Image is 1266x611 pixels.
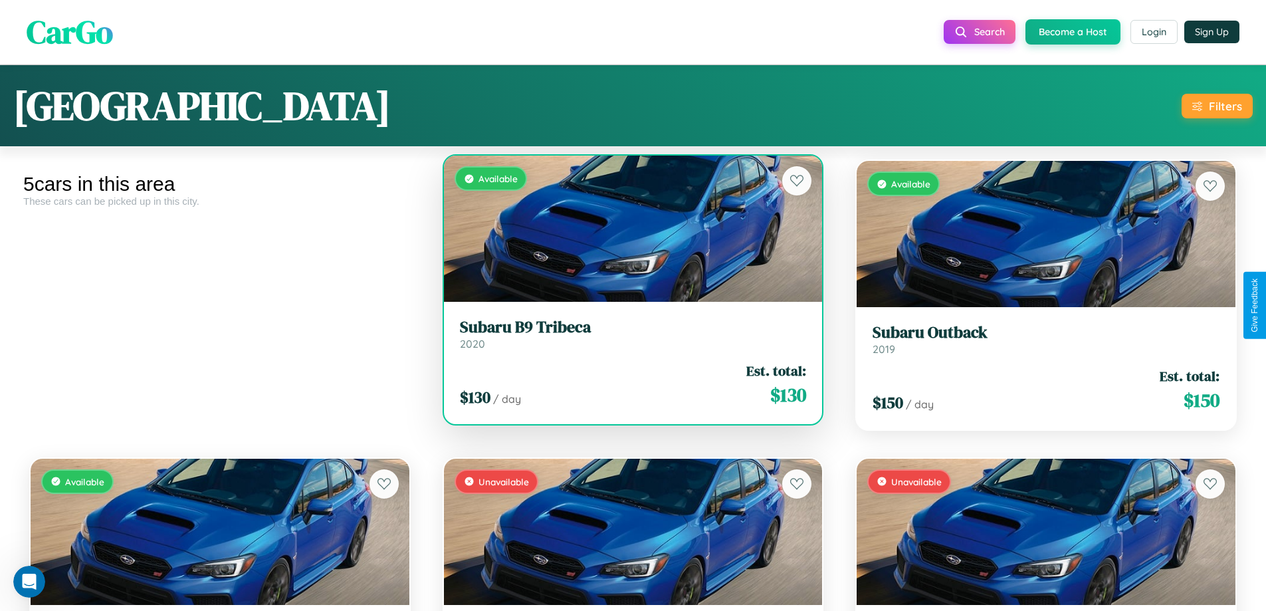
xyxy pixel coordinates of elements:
span: Search [974,26,1005,38]
span: $ 150 [1184,387,1219,414]
span: Unavailable [478,476,529,487]
div: Filters [1209,99,1242,113]
span: 2020 [460,337,485,350]
a: Subaru B9 Tribeca2020 [460,318,807,350]
h3: Subaru Outback [873,323,1219,342]
div: Give Feedback [1250,279,1259,332]
span: Available [65,476,104,487]
h1: [GEOGRAPHIC_DATA] [13,78,391,133]
span: / day [906,398,934,411]
div: These cars can be picked up in this city. [23,195,417,207]
span: $ 130 [460,386,490,408]
button: Sign Up [1184,21,1239,43]
h3: Subaru B9 Tribeca [460,318,807,337]
span: / day [493,392,521,406]
button: Filters [1182,94,1253,118]
button: Become a Host [1025,19,1120,45]
span: 2019 [873,342,895,356]
iframe: Intercom live chat [13,566,45,598]
span: $ 130 [770,382,806,408]
span: Available [478,173,518,184]
div: 5 cars in this area [23,173,417,195]
span: Available [891,178,930,189]
a: Subaru Outback2019 [873,323,1219,356]
button: Search [944,20,1015,44]
button: Login [1130,20,1178,44]
span: $ 150 [873,392,903,414]
span: Est. total: [746,361,806,380]
span: Unavailable [891,476,942,487]
span: Est. total: [1160,366,1219,386]
span: CarGo [27,10,113,54]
